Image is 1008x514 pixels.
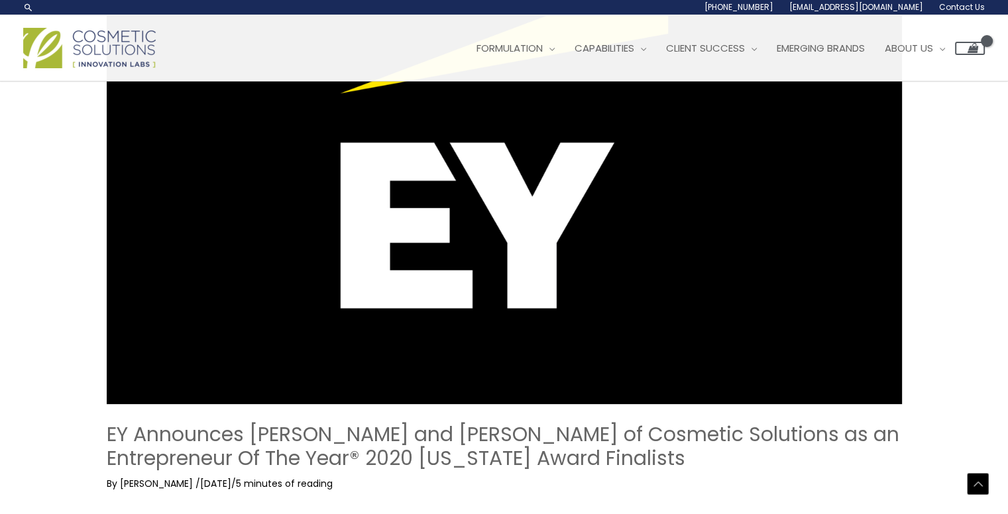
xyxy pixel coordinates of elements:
span: Contact Us [939,1,985,13]
span: [EMAIL_ADDRESS][DOMAIN_NAME] [789,1,923,13]
img: Cosmetic Solutions Logo [23,28,156,68]
a: Capabilities [565,28,656,68]
a: About Us [875,28,955,68]
h1: EY Announces [PERSON_NAME] and [PERSON_NAME] of Cosmetic Solutions as an Entrepreneur Of The Year... [107,423,902,470]
div: By / / [107,477,902,490]
span: 5 minutes of reading [236,477,333,490]
span: Formulation [476,41,543,55]
a: View Shopping Cart, empty [955,42,985,55]
span: [PHONE_NUMBER] [704,1,773,13]
a: Search icon link [23,2,34,13]
span: Emerging Brands [777,41,865,55]
nav: Site Navigation [457,28,985,68]
a: Client Success [656,28,767,68]
a: [PERSON_NAME] [120,477,196,490]
span: [PERSON_NAME] [120,477,193,490]
a: Formulation [467,28,565,68]
a: Emerging Brands [767,28,875,68]
span: About Us [885,41,933,55]
span: [DATE] [200,477,231,490]
span: Capabilities [575,41,634,55]
span: Client Success [666,41,745,55]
